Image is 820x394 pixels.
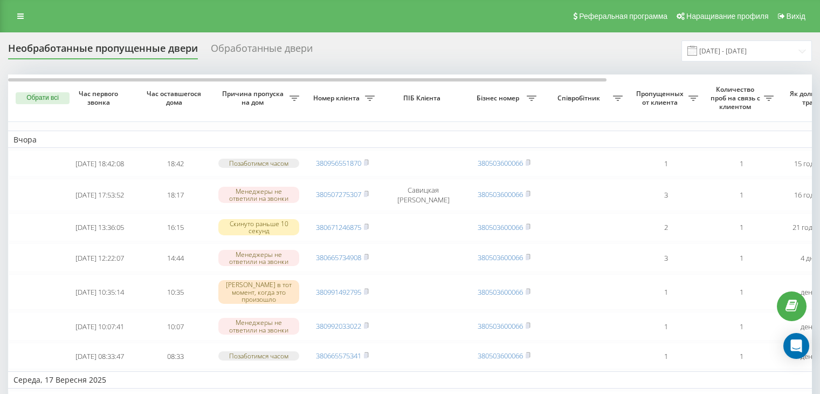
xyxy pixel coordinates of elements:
[75,351,124,361] font: [DATE] 08:33:47
[316,287,361,297] a: 380991492795
[75,288,124,297] font: [DATE] 10:35:14
[478,222,523,232] a: 380503600066
[13,375,106,385] font: Середа, 17 Вересня 2025
[579,12,667,21] font: Реферальная программа
[75,159,124,168] font: [DATE] 18:42:08
[478,321,523,331] a: 380503600066
[664,253,668,263] font: 3
[664,322,668,331] font: 1
[664,222,668,232] font: 2
[316,351,361,361] a: 380665575341
[478,189,523,199] a: 380503600066
[167,190,184,200] font: 18:17
[167,322,184,331] font: 10:07
[79,89,118,107] font: Час первого звонка
[783,333,809,359] div: Open Intercom Messenger
[664,351,668,361] font: 1
[167,253,184,263] font: 14:44
[75,253,124,263] font: [DATE] 12:22:07
[397,185,450,205] font: Савицкая [PERSON_NAME]
[167,222,184,232] font: 16:15
[167,159,184,168] font: 18:42
[403,93,440,103] font: ПІБ Клієнта
[226,280,292,303] font: [PERSON_NAME] в тот момент, когда это произошло
[316,222,361,232] a: 380671246875
[478,351,523,361] a: 380503600066
[26,94,59,101] font: Обрати всі
[316,158,361,168] a: 380956551870
[787,12,805,21] font: Вихід
[229,351,288,361] font: Позаботимся часом
[740,288,743,297] font: 1
[222,89,284,107] font: Причина пропуска на дом
[740,190,743,200] font: 1
[740,253,743,263] font: 1
[75,222,124,232] font: [DATE] 13:36:05
[13,134,37,145] font: Вчора
[211,42,313,55] font: Обработанные двери
[229,187,288,203] font: Менеджеры не ответили на звонки
[316,321,361,331] a: 380992033022
[740,159,743,168] font: 1
[664,190,668,200] font: 3
[711,85,760,111] font: Количество проб на связь с клиентом
[478,158,523,168] a: 380503600066
[740,351,743,361] font: 1
[478,287,523,297] a: 380503600066
[636,89,684,107] font: Пропущенных от клиента
[167,351,184,361] font: 08:33
[229,159,288,168] font: Позаботимся часом
[147,89,201,107] font: Час оставшегося дома
[230,219,288,235] font: Скинуто раньше 10 секунд
[740,222,743,232] font: 1
[8,42,198,55] font: Необработанные пропущенные двери
[229,318,288,334] font: Менеджеры не ответили на звонки
[740,322,743,331] font: 1
[75,322,124,331] font: [DATE] 10:07:41
[75,190,124,200] font: [DATE] 17:53:52
[16,92,70,104] button: Обрати всі
[478,253,523,262] a: 380503600066
[316,189,361,199] a: 380507275307
[316,253,361,262] a: 380665734908
[313,93,360,103] font: Номер клієнта
[664,288,668,297] font: 1
[477,93,519,103] font: Бізнес номер
[557,93,600,103] font: Співробітник
[229,250,288,266] font: Менеджеры не ответили на звонки
[686,12,768,21] font: Наращивание профиля
[167,288,184,297] font: 10:35
[664,159,668,168] font: 1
